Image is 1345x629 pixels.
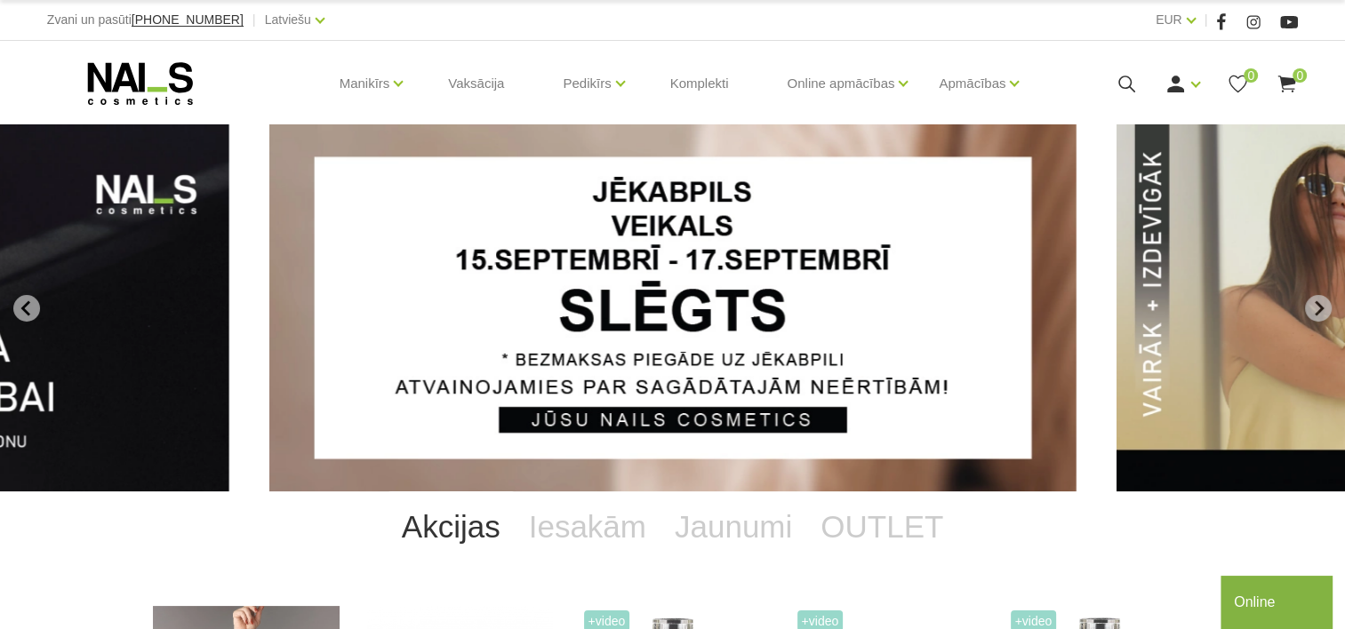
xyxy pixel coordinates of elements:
button: Go to last slide [13,295,40,322]
a: Apmācības [939,48,1005,119]
iframe: chat widget [1221,572,1336,629]
a: EUR [1156,9,1182,30]
a: Manikīrs [340,48,390,119]
a: [PHONE_NUMBER] [132,13,244,27]
span: | [252,9,256,31]
a: Pedikīrs [563,48,611,119]
div: Zvani un pasūti [47,9,244,31]
a: 0 [1276,73,1298,95]
a: Latviešu [265,9,311,30]
span: [PHONE_NUMBER] [132,12,244,27]
button: Next slide [1305,295,1332,322]
a: 0 [1227,73,1249,95]
a: Komplekti [656,41,743,126]
span: 0 [1293,68,1307,83]
li: 1 of 13 [269,124,1077,491]
a: Akcijas [388,491,515,562]
span: 0 [1244,68,1258,83]
span: | [1205,9,1208,31]
a: Iesakām [515,491,660,562]
a: OUTLET [806,491,957,562]
a: Online apmācības [787,48,894,119]
a: Jaunumi [660,491,806,562]
a: Vaksācija [434,41,518,126]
